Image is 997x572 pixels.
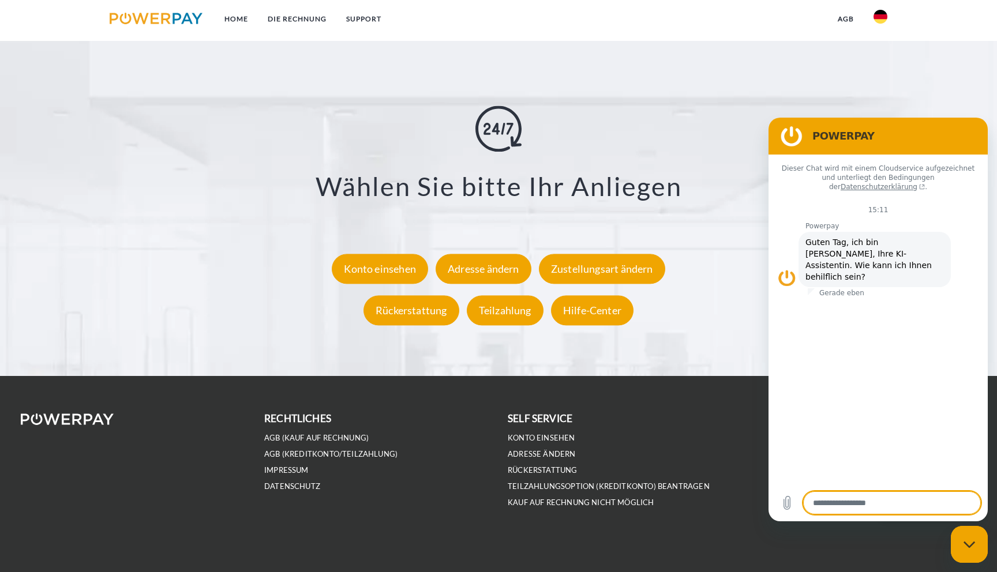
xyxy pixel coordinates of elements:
div: Adresse ändern [436,254,531,284]
a: AGB (Kauf auf Rechnung) [264,433,369,443]
a: DATENSCHUTZ [264,481,320,491]
a: agb [828,9,864,29]
a: Rückerstattung [508,465,578,475]
div: Zustellungsart ändern [539,254,665,284]
img: online-shopping.svg [475,106,522,152]
a: Hilfe-Center [548,304,636,317]
a: DIE RECHNUNG [258,9,336,29]
iframe: Messaging-Fenster [769,118,988,521]
a: Kauf auf Rechnung nicht möglich [508,498,654,507]
div: Rückerstattung [363,296,459,326]
a: Rückerstattung [361,304,462,317]
a: AGB (Kreditkonto/Teilzahlung) [264,449,398,459]
a: Zustellungsart ändern [536,263,668,276]
a: Teilzahlungsoption (KREDITKONTO) beantragen [508,481,710,491]
b: rechtliches [264,412,331,424]
a: Home [215,9,258,29]
a: IMPRESSUM [264,465,309,475]
img: logo-powerpay-white.svg [21,413,114,425]
div: Hilfe-Center [551,296,634,326]
a: Teilzahlung [464,304,546,317]
iframe: Schaltfläche zum Öffnen des Messaging-Fensters; Konversation läuft [951,526,988,563]
a: SUPPORT [336,9,391,29]
h3: Wählen Sie bitte Ihr Anliegen [64,170,932,202]
a: Adresse ändern [433,263,534,276]
img: logo-powerpay.svg [110,13,203,24]
div: Konto einsehen [332,254,428,284]
a: Adresse ändern [508,449,576,459]
b: self service [508,412,572,424]
img: de [874,10,887,24]
div: Teilzahlung [467,296,544,326]
a: Konto einsehen [329,263,431,276]
a: Konto einsehen [508,433,575,443]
